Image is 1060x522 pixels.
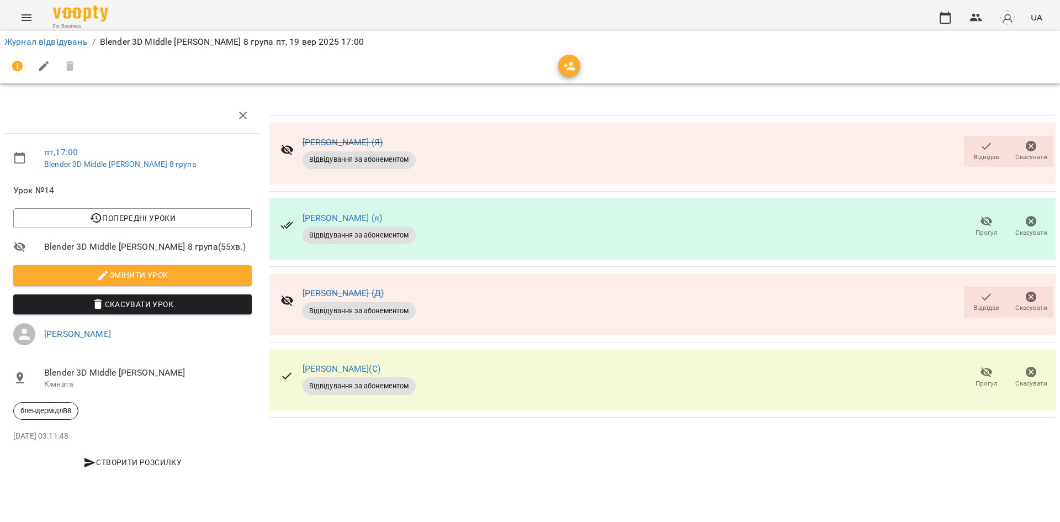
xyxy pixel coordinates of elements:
span: Урок №14 [13,184,252,197]
span: Скасувати [1015,228,1047,238]
a: Журнал відвідувань [4,36,88,47]
button: Створити розсилку [13,452,252,472]
span: Скасувати [1015,152,1047,162]
a: [PERSON_NAME](С) [303,363,380,374]
nav: breadcrumb [4,35,1056,49]
button: Прогул [964,211,1009,242]
p: Кімната [44,379,252,390]
button: Скасувати Урок [13,294,252,314]
span: Відвідування за абонементом [303,155,416,165]
button: Скасувати [1009,362,1053,393]
span: Скасувати [1015,303,1047,313]
img: Voopty Logo [53,6,108,22]
button: Відвідав [964,136,1009,167]
span: Прогул [976,228,998,238]
a: Blender 3D Middle [PERSON_NAME] 8 група [44,160,196,168]
span: Створити розсилку [18,456,247,469]
span: Скасувати [1015,379,1047,388]
button: Menu [13,4,40,31]
img: avatar_s.png [1000,10,1015,25]
span: Скасувати Урок [22,298,243,311]
button: Скасувати [1009,136,1053,167]
p: Blender 3D Middle [PERSON_NAME] 8 група пт, 19 вер 2025 17:00 [100,35,364,49]
button: Попередні уроки [13,208,252,228]
button: Скасувати [1009,211,1053,242]
a: [PERSON_NAME] (Я) [303,137,383,147]
a: пт , 17:00 [44,147,78,157]
button: Змінити урок [13,265,252,285]
a: [PERSON_NAME] (я) [303,213,383,223]
span: Змінити урок [22,268,243,282]
button: Відвідав [964,287,1009,318]
p: [DATE] 03:11:48 [13,431,252,442]
span: UA [1031,12,1042,23]
a: [PERSON_NAME] (Д) [303,288,384,298]
span: Відвідування за абонементом [303,230,416,240]
span: Blender 3D Middle [PERSON_NAME] [44,366,252,379]
a: [PERSON_NAME] [44,329,111,339]
span: Відвідав [973,152,999,162]
span: Прогул [976,379,998,388]
span: Відвідав [973,303,999,313]
button: UA [1026,7,1047,28]
span: Blender 3D Middle [PERSON_NAME] 8 група ( 55 хв. ) [44,240,252,254]
button: Скасувати [1009,287,1053,318]
span: Попередні уроки [22,212,243,225]
li: / [92,35,96,49]
span: блендермідлВ8 [14,406,78,416]
button: Прогул [964,362,1009,393]
div: блендермідлВ8 [13,402,78,420]
span: Відвідування за абонементом [303,381,416,391]
span: For Business [53,23,108,30]
span: Відвідування за абонементом [303,306,416,316]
